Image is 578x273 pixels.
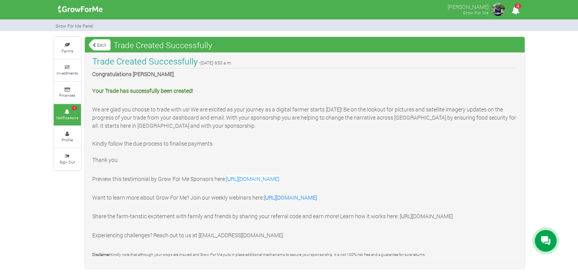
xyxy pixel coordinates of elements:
a: 4 [508,7,523,15]
p: , [92,70,517,95]
a: 4 Notifications [54,104,81,125]
span: 4 [72,106,77,111]
a: [URL][DOMAIN_NAME] [226,175,279,183]
a: Sign Out [54,148,81,170]
b: Congratulations [PERSON_NAME] [92,70,174,78]
a: Back [89,38,111,51]
span: [DATE] 9:53 a.m. [200,60,232,66]
p: Kindly follow the due process to finalise payments. Thank you [92,131,517,164]
span: Disclaimer: [92,252,111,257]
i: Notifications [508,2,523,19]
small: Profile [61,137,73,143]
img: growforme image [490,2,506,17]
span: 4 [515,3,521,9]
img: growforme image [55,2,105,17]
h4: Trade Created Successfully [92,55,198,67]
small: Grow For Me Panel [56,23,93,29]
small: Investments [56,70,78,76]
a: Farms [54,37,81,59]
span: Your Trade has successfully been created! [92,87,193,94]
small: Sign Out [60,159,75,165]
p: Share the farm-tanstic excitement with family and friends by sharing your referral code and earn ... [92,212,517,220]
p: Preview this testimonial by Grow For Me Sponsors here: [92,175,517,183]
div: - [85,56,524,259]
p: [PERSON_NAME] [448,2,488,11]
small: Grow For Me [463,10,488,16]
span: We are glad you choose to trade with us! We are excited as your journey as a digital farmer start... [92,106,516,129]
a: Profile [54,126,81,148]
a: Finances [54,82,81,103]
a: [URL][DOMAIN_NAME] [264,194,317,201]
small: Finances [59,92,75,98]
p: Experiencing challenges? Reach out to us at [EMAIL_ADDRESS][DOMAIN_NAME] [92,231,517,239]
p: Want to learn more about Grow For Me? Join our weekly webinars here: [92,193,517,202]
span: Trade Created Successfully [112,37,214,53]
small: Notifications [56,115,78,120]
a: Investments [54,59,81,81]
span: Kindly note that although your crops are insured and Grow For Me puts in place additional mechani... [111,252,425,257]
small: Farms [61,48,73,54]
